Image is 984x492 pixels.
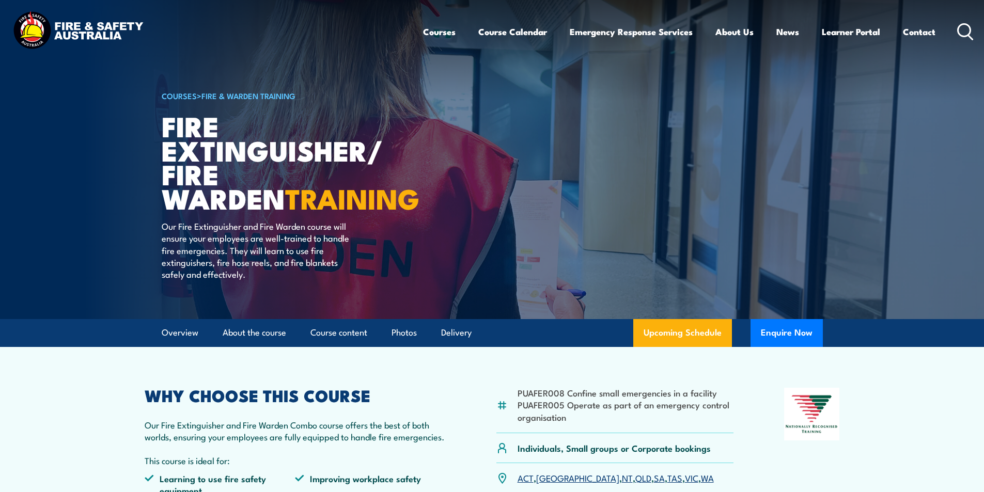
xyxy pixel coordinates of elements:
a: NT [622,471,633,484]
button: Enquire Now [751,319,823,347]
a: VIC [685,471,698,484]
a: Contact [903,18,935,45]
a: [GEOGRAPHIC_DATA] [536,471,619,484]
h6: > [162,89,417,102]
strong: TRAINING [285,176,419,219]
a: Fire & Warden Training [201,90,295,101]
a: About the course [223,319,286,346]
p: Our Fire Extinguisher and Fire Warden Combo course offers the best of both worlds, ensuring your ... [145,419,446,443]
p: , , , , , , , [518,472,714,484]
a: Overview [162,319,198,346]
h1: Fire Extinguisher/ Fire Warden [162,114,417,210]
a: Learner Portal [822,18,880,45]
a: Courses [423,18,456,45]
li: PUAFER005 Operate as part of an emergency control organisation [518,399,734,423]
h2: WHY CHOOSE THIS COURSE [145,388,446,402]
a: ACT [518,471,534,484]
a: News [776,18,799,45]
a: Course content [310,319,367,346]
a: TAS [667,471,682,484]
li: PUAFER008 Confine small emergencies in a facility [518,387,734,399]
a: Course Calendar [478,18,547,45]
img: Nationally Recognised Training logo. [784,388,840,440]
p: Individuals, Small groups or Corporate bookings [518,442,711,454]
a: WA [701,471,714,484]
a: QLD [635,471,651,484]
a: COURSES [162,90,197,101]
a: Photos [392,319,417,346]
a: SA [654,471,665,484]
a: About Us [715,18,754,45]
p: This course is ideal for: [145,454,446,466]
a: Delivery [441,319,472,346]
a: Emergency Response Services [570,18,693,45]
p: Our Fire Extinguisher and Fire Warden course will ensure your employees are well-trained to handl... [162,220,350,280]
a: Upcoming Schedule [633,319,732,347]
